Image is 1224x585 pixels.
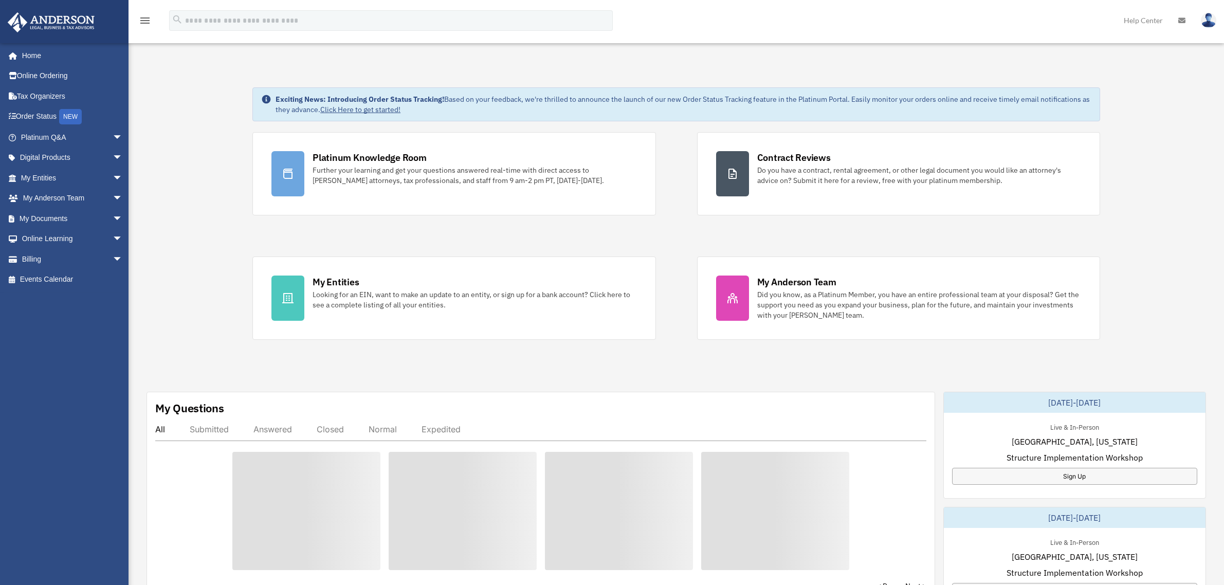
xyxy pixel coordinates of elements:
[113,148,133,169] span: arrow_drop_down
[139,14,151,27] i: menu
[313,151,427,164] div: Platinum Knowledge Room
[7,127,138,148] a: Platinum Q&Aarrow_drop_down
[113,168,133,189] span: arrow_drop_down
[7,148,138,168] a: Digital Productsarrow_drop_down
[1201,13,1216,28] img: User Pic
[697,132,1100,215] a: Contract Reviews Do you have a contract, rental agreement, or other legal document you would like...
[320,105,400,114] a: Click Here to get started!
[113,208,133,229] span: arrow_drop_down
[944,507,1205,528] div: [DATE]-[DATE]
[113,188,133,209] span: arrow_drop_down
[190,424,229,434] div: Submitted
[7,249,138,269] a: Billingarrow_drop_down
[59,109,82,124] div: NEW
[7,168,138,188] a: My Entitiesarrow_drop_down
[252,132,655,215] a: Platinum Knowledge Room Further your learning and get your questions answered real-time with dire...
[139,18,151,27] a: menu
[422,424,461,434] div: Expedited
[757,151,831,164] div: Contract Reviews
[7,188,138,209] a: My Anderson Teamarrow_drop_down
[276,94,1091,115] div: Based on your feedback, we're thrilled to announce the launch of our new Order Status Tracking fe...
[7,86,138,106] a: Tax Organizers
[7,45,133,66] a: Home
[253,424,292,434] div: Answered
[276,95,444,104] strong: Exciting News: Introducing Order Status Tracking!
[1012,435,1138,448] span: [GEOGRAPHIC_DATA], [US_STATE]
[7,229,138,249] a: Online Learningarrow_drop_down
[1007,566,1143,579] span: Structure Implementation Workshop
[697,257,1100,340] a: My Anderson Team Did you know, as a Platinum Member, you have an entire professional team at your...
[1042,536,1107,547] div: Live & In-Person
[952,468,1197,485] a: Sign Up
[1007,451,1143,464] span: Structure Implementation Workshop
[113,249,133,270] span: arrow_drop_down
[172,14,183,25] i: search
[317,424,344,434] div: Closed
[5,12,98,32] img: Anderson Advisors Platinum Portal
[757,289,1081,320] div: Did you know, as a Platinum Member, you have an entire professional team at your disposal? Get th...
[757,165,1081,186] div: Do you have a contract, rental agreement, or other legal document you would like an attorney's ad...
[7,66,138,86] a: Online Ordering
[155,424,165,434] div: All
[7,269,138,290] a: Events Calendar
[113,229,133,250] span: arrow_drop_down
[113,127,133,148] span: arrow_drop_down
[313,289,636,310] div: Looking for an EIN, want to make an update to an entity, or sign up for a bank account? Click her...
[313,276,359,288] div: My Entities
[1042,421,1107,432] div: Live & In-Person
[944,392,1205,413] div: [DATE]-[DATE]
[369,424,397,434] div: Normal
[313,165,636,186] div: Further your learning and get your questions answered real-time with direct access to [PERSON_NAM...
[252,257,655,340] a: My Entities Looking for an EIN, want to make an update to an entity, or sign up for a bank accoun...
[155,400,224,416] div: My Questions
[757,276,836,288] div: My Anderson Team
[7,106,138,127] a: Order StatusNEW
[1012,551,1138,563] span: [GEOGRAPHIC_DATA], [US_STATE]
[7,208,138,229] a: My Documentsarrow_drop_down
